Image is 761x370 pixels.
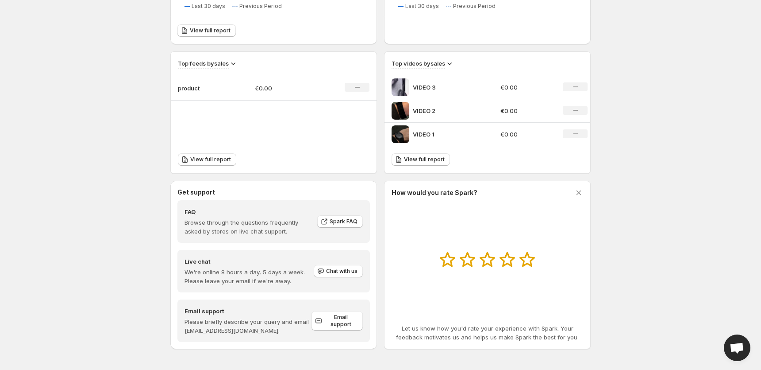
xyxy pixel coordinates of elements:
[392,102,409,120] img: VIDEO 2
[177,24,236,37] a: View full report
[178,153,236,166] a: View full report
[405,3,439,10] span: Last 30 days
[413,106,479,115] p: VIDEO 2
[453,3,496,10] span: Previous Period
[392,125,409,143] img: VIDEO 1
[184,207,311,216] h4: FAQ
[314,265,363,277] button: Chat with us
[392,153,450,166] a: View full report
[255,84,318,93] p: €0.00
[190,156,231,163] span: View full report
[404,156,445,163] span: View full report
[330,218,357,225] span: Spark FAQ
[500,130,553,139] p: €0.00
[178,84,222,93] p: product
[317,215,363,228] a: Spark FAQ
[311,311,363,331] a: Email support
[190,27,231,34] span: View full report
[413,130,479,139] p: VIDEO 1
[392,188,477,197] h3: How would you rate Spark?
[184,218,311,236] p: Browse through the questions frequently asked by stores on live chat support.
[413,83,479,92] p: VIDEO 3
[178,59,229,68] h3: Top feeds by sales
[239,3,282,10] span: Previous Period
[724,335,750,361] div: Open chat
[500,83,553,92] p: €0.00
[324,314,357,328] span: Email support
[392,59,445,68] h3: Top videos by sales
[500,106,553,115] p: €0.00
[392,324,583,342] p: Let us know how you'd rate your experience with Spark. Your feedback motivates us and helps us ma...
[177,188,215,197] h3: Get support
[184,317,311,335] p: Please briefly describe your query and email [EMAIL_ADDRESS][DOMAIN_NAME].
[192,3,225,10] span: Last 30 days
[326,268,357,275] span: Chat with us
[392,78,409,96] img: VIDEO 3
[184,257,313,266] h4: Live chat
[184,307,311,315] h4: Email support
[184,268,313,285] p: We're online 8 hours a day, 5 days a week. Please leave your email if we're away.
